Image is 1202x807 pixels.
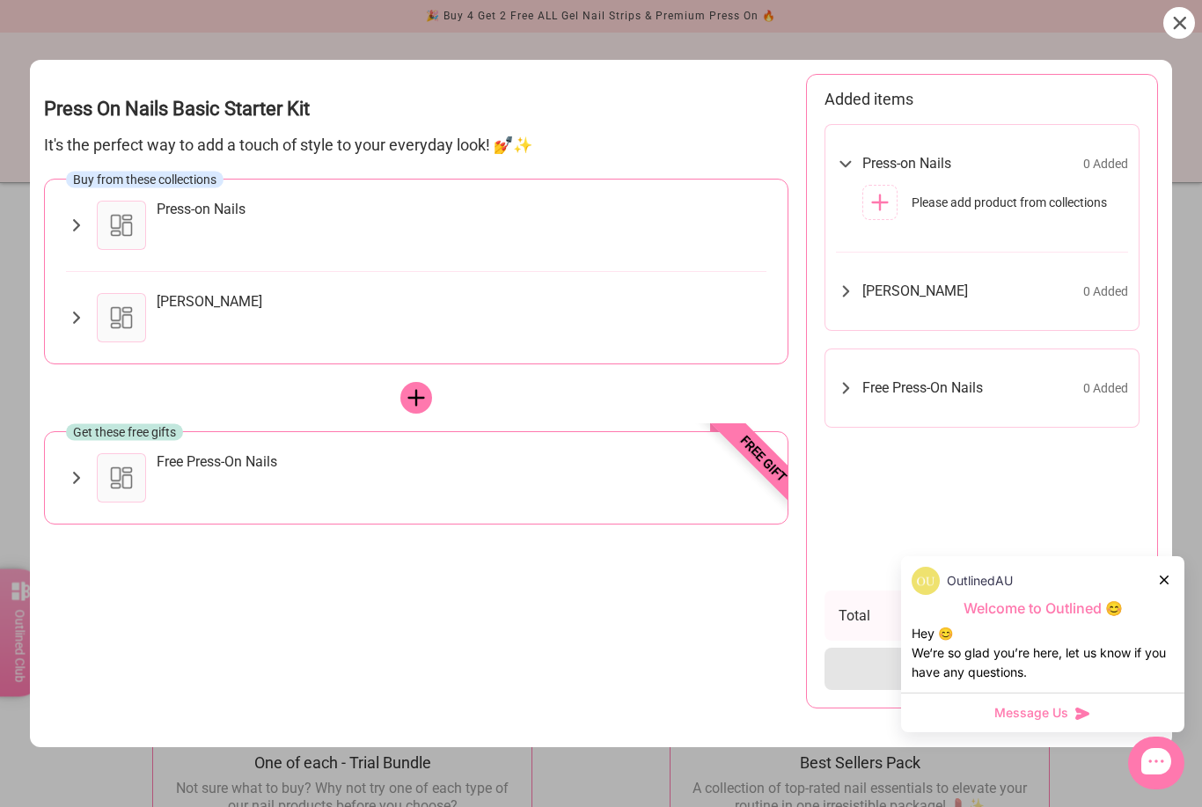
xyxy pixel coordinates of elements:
span: 0 Added [1083,283,1128,299]
span: Total [839,606,870,626]
div: Hey 😊 We‘re so glad you’re here, let us know if you have any questions. [912,624,1174,682]
div: Press-on Nails [157,201,246,218]
h5: Added items [825,89,1140,110]
p: OutlinedAU [947,571,1013,591]
span: [PERSON_NAME] [862,282,968,300]
span: 0 Added [1083,156,1128,172]
div: [PERSON_NAME] [157,293,262,311]
div: Free Press-On Nails [157,453,277,471]
span: Free Press-On Nails [862,379,983,397]
span: Free gift [685,380,842,538]
p: It's the perfect way to add a touch of style to your everyday look! 💅✨ [44,136,788,154]
span: Please add product from collections [912,194,1107,211]
span: 0 Added [1083,380,1128,396]
span: Get these free gifts [73,425,176,439]
span: Press-on Nails [862,155,951,172]
img: data:image/png;base64,iVBORw0KGgoAAAANSUhEUgAAACQAAAAkCAYAAADhAJiYAAAAAXNSR0IArs4c6QAAAERlWElmTU0... [912,567,940,595]
h3: Press On Nails Basic Starter Kit [44,93,788,125]
span: Message Us [994,704,1068,722]
span: Buy from these collections [73,172,216,187]
p: Welcome to Outlined 😊 [912,599,1174,618]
